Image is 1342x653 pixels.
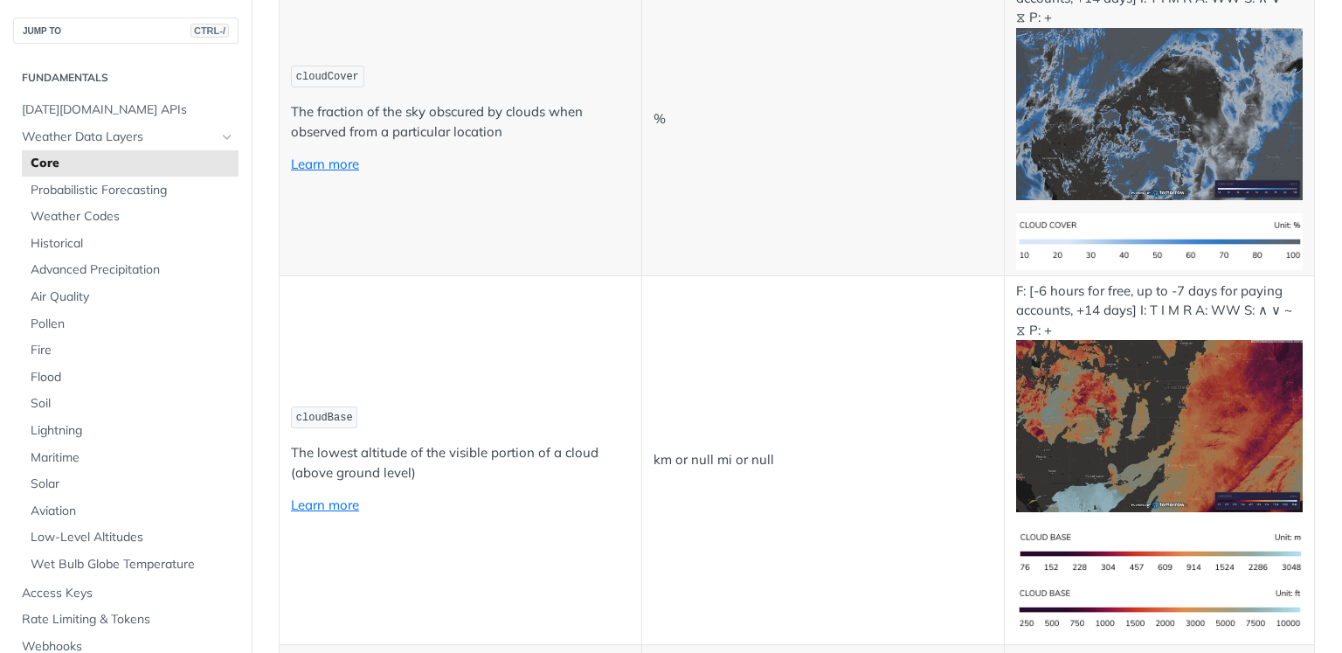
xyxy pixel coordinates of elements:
a: Learn more [291,497,359,513]
span: Expand image [1016,601,1304,617]
a: Core [22,150,239,177]
a: Rate Limiting & Tokens [13,607,239,633]
span: Advanced Precipitation [31,261,234,279]
span: Maritime [31,449,234,467]
a: Flood [22,365,239,391]
a: [DATE][DOMAIN_NAME] APIs [13,97,239,123]
button: Hide subpages for Weather Data Layers [220,130,234,144]
span: Expand image [1016,232,1304,248]
a: Fire [22,337,239,364]
span: cloudBase [296,412,353,424]
span: Weather Codes [31,208,234,226]
p: km or null mi or null [654,450,993,470]
a: Aviation [22,498,239,524]
span: Weather Data Layers [22,129,216,146]
a: Pollen [22,311,239,337]
p: % [654,109,993,129]
span: Core [31,155,234,172]
span: Soil [31,395,234,413]
span: Fire [31,342,234,359]
a: Weather Data LayersHide subpages for Weather Data Layers [13,124,239,150]
span: Expand image [1016,417,1304,434]
span: Pollen [31,316,234,333]
a: Probabilistic Forecasting [22,177,239,204]
span: Expand image [1016,545,1304,561]
span: Flood [31,369,234,386]
h2: Fundamentals [13,70,239,86]
span: Aviation [31,503,234,520]
a: Maritime [22,445,239,471]
span: Probabilistic Forecasting [31,182,234,199]
a: Advanced Precipitation [22,257,239,283]
a: Soil [22,391,239,417]
p: The lowest altitude of the visible portion of a cloud (above ground level) [291,443,630,483]
span: Lightning [31,422,234,440]
a: Solar [22,471,239,497]
span: Rate Limiting & Tokens [22,611,234,629]
span: Expand image [1016,104,1304,121]
a: Weather Codes [22,204,239,230]
span: CTRL-/ [190,24,229,38]
a: Low-Level Altitudes [22,524,239,551]
a: Lightning [22,418,239,444]
p: F: [-6 hours for free, up to -7 days for paying accounts, +14 days] I: T I M R A: WW S: ∧ ∨ ~ ⧖ P: + [1016,281,1304,513]
span: Access Keys [22,585,234,602]
span: [DATE][DOMAIN_NAME] APIs [22,101,234,119]
span: Air Quality [31,288,234,306]
span: Low-Level Altitudes [31,529,234,546]
button: JUMP TOCTRL-/ [13,17,239,44]
span: Solar [31,476,234,493]
span: Wet Bulb Globe Temperature [31,556,234,573]
span: cloudCover [296,71,359,83]
a: Access Keys [13,580,239,607]
a: Historical [22,231,239,257]
span: Historical [31,235,234,253]
a: Air Quality [22,284,239,310]
p: The fraction of the sky obscured by clouds when observed from a particular location [291,102,630,142]
a: Wet Bulb Globe Temperature [22,552,239,578]
a: Learn more [291,156,359,172]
